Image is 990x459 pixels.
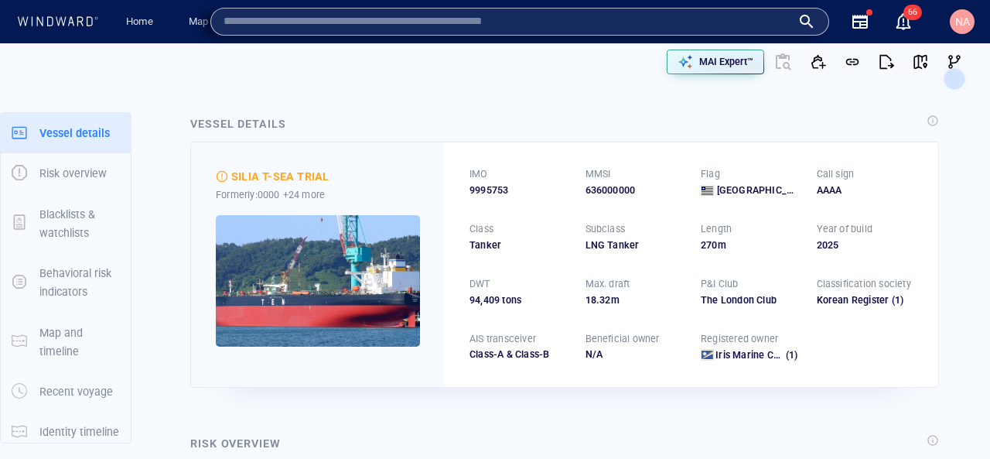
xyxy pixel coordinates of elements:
span: & [507,348,513,360]
div: LNG Tanker [585,238,683,252]
p: Length [701,222,732,236]
a: Behavioral risk indicators [1,275,131,289]
div: (890) [79,15,101,39]
span: 66 [903,5,922,20]
div: The London Club [701,293,798,307]
p: Vessel details [39,124,110,142]
a: Recent voyage [1,384,131,399]
div: Notification center [894,12,913,31]
span: 7 days [227,398,257,409]
a: Risk overview [1,166,131,180]
p: DWT [469,277,490,291]
a: Map and timeline [1,334,131,348]
button: View on map [903,45,937,79]
p: Risk overview [39,164,107,183]
p: MAI Expert™ [699,55,753,69]
iframe: Chat [924,389,978,447]
p: Beneficial owner [585,332,660,346]
span: m [611,294,620,306]
p: P&I Club [701,277,739,291]
span: 270 [701,239,718,251]
button: Behavioral risk indicators [1,253,131,313]
span: (1) [889,293,914,307]
span: m [718,239,726,251]
div: Toggle map information layers [708,56,732,79]
a: Iris Marine Corp (1) [715,348,797,362]
div: 94,409 tons [469,293,567,307]
p: Registered owner [701,332,778,346]
button: Identity timeline [1,412,131,452]
div: Formerly: 0000 [216,187,420,203]
p: Class [469,222,493,236]
span: (1) [783,348,798,362]
button: 66 [885,3,922,40]
span: Class-B [504,348,549,360]
div: Vessel details [190,115,286,133]
button: Map and timeline [1,313,131,372]
p: Flag [701,167,720,181]
div: [DATE] - [DATE] [260,392,326,416]
button: MAI Expert™ [667,50,764,74]
a: Home [120,9,159,36]
div: Moderate risk due to smuggling related indicators [216,171,228,182]
button: Add to vessel list [801,45,835,79]
span: Class-A [469,348,504,360]
div: 636000000 [585,183,683,197]
button: Visual Link Analysis [937,45,971,79]
div: Korean Register [817,293,889,307]
div: tooltips.createAOI [683,56,708,79]
a: Vessel details [1,125,131,139]
button: Vessel details [1,113,131,153]
button: Map [176,9,226,36]
div: Tanker [469,238,567,252]
p: Recent voyage [39,382,113,401]
div: AAAA [817,183,914,197]
div: Korean Register [817,293,914,307]
p: AIS transceiver [469,332,536,346]
div: Activity timeline [8,15,76,39]
div: 2025 [817,238,914,252]
span: Iris Marine Corp [715,349,788,361]
p: Blacklists & watchlists [39,205,120,243]
span: [GEOGRAPHIC_DATA] [717,183,798,197]
button: Home [114,9,164,36]
span: NA [955,15,970,28]
div: Toggle vessel historical path [660,56,683,79]
a: Blacklists & watchlists [1,215,131,230]
button: Create an AOI. [683,56,708,79]
button: Recent voyage [1,372,131,412]
p: Classification society [817,277,911,291]
img: 59e1f1fd8ae08c211c74ad2b_0 [216,215,420,347]
p: Max. draft [585,277,630,291]
span: 18 [585,294,596,306]
div: N/A [585,348,683,361]
button: Export vessel information [598,56,637,79]
button: NA [947,6,978,37]
span: 32 [599,294,610,306]
p: +24 more [283,187,326,203]
p: Call sign [817,167,855,181]
a: Map [183,9,220,36]
div: Risk overview [190,434,281,453]
p: MMSI [585,167,611,181]
p: Year of build [817,222,873,236]
span: . [596,294,599,306]
button: Get link [835,45,869,79]
p: Behavioral risk indicators [39,264,120,302]
span: 9995753 [469,183,508,197]
p: Identity timeline [39,423,119,441]
button: 7 days[DATE]-[DATE] [215,391,358,418]
div: Focus on vessel path [637,56,660,79]
div: SILIA T-SEA TRIAL [231,167,329,186]
p: Map and timeline [39,324,120,361]
button: Export report [869,45,903,79]
p: Subclass [585,222,626,236]
p: IMO [469,167,488,181]
a: Identity timeline [1,424,131,439]
button: Blacklists & watchlists [1,194,131,254]
button: Risk overview [1,153,131,194]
